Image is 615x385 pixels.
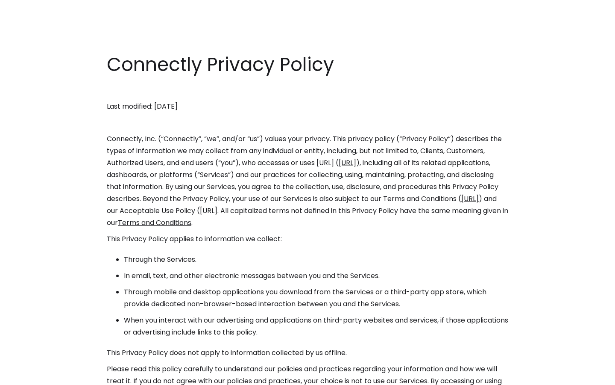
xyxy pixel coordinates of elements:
[9,369,51,382] aside: Language selected: English
[107,347,508,359] p: This Privacy Policy does not apply to information collected by us offline.
[107,84,508,96] p: ‍
[107,233,508,245] p: This Privacy Policy applies to information we collect:
[107,133,508,229] p: Connectly, Inc. (“Connectly”, “we”, and/or “us”) values your privacy. This privacy policy (“Priva...
[118,218,191,228] a: Terms and Conditions
[124,314,508,338] li: When you interact with our advertising and applications on third-party websites and services, if ...
[107,101,508,113] p: Last modified: [DATE]
[124,270,508,282] li: In email, text, and other electronic messages between you and the Services.
[107,51,508,78] h1: Connectly Privacy Policy
[124,254,508,266] li: Through the Services.
[461,194,479,204] a: [URL]
[124,286,508,310] li: Through mobile and desktop applications you download from the Services or a third-party app store...
[17,370,51,382] ul: Language list
[339,158,356,168] a: [URL]
[107,117,508,129] p: ‍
